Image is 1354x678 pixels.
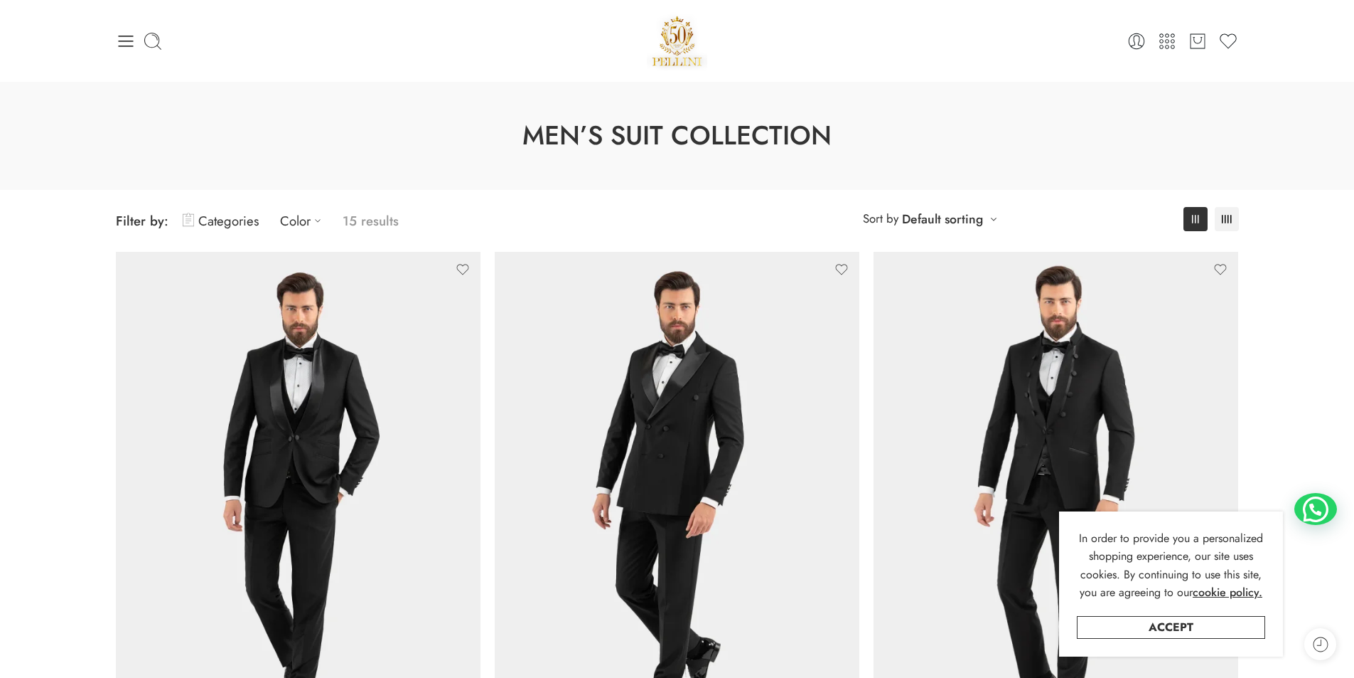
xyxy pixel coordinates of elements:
a: Login / Register [1127,31,1146,51]
p: 15 results [343,204,399,238]
a: Categories [183,204,259,238]
h1: Men’s Suit Collection [36,117,1318,154]
span: Filter by: [116,211,168,231]
span: In order to provide you a personalized shopping experience, our site uses cookies. By continuing ... [1079,530,1263,601]
a: Default sorting [902,209,983,229]
a: Color [280,204,328,238]
a: cookie policy. [1193,583,1262,602]
span: Sort by [863,207,898,231]
a: Pellini - [647,11,708,71]
img: Pellini [647,11,708,71]
a: Accept [1077,616,1265,639]
a: Wishlist [1218,31,1238,51]
a: Cart [1188,31,1208,51]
